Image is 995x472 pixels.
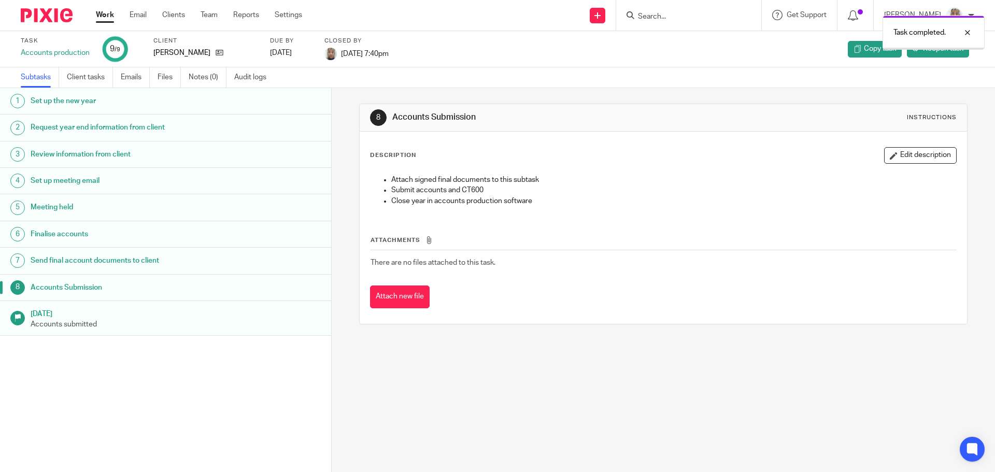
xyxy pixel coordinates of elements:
p: Attach signed final documents to this subtask [391,175,956,185]
h1: Accounts Submission [392,112,686,123]
a: Reports [233,10,259,20]
button: Attach new file [370,285,430,309]
div: 8 [10,280,25,295]
a: Settings [275,10,302,20]
div: 4 [10,174,25,188]
p: Close year in accounts production software [391,196,956,206]
a: Notes (0) [189,67,226,88]
h1: Meeting held [31,199,224,215]
p: [PERSON_NAME] [153,48,210,58]
h1: Send final account documents to client [31,253,224,268]
img: Sara%20Zdj%C4%99cie%20.jpg [946,7,963,24]
p: Accounts submitted [31,319,321,330]
h1: Set up the new year [31,93,224,109]
div: 5 [10,201,25,215]
img: Pixie [21,8,73,22]
label: Closed by [324,37,389,45]
h1: Accounts Submission [31,280,224,295]
div: 6 [10,227,25,241]
a: Email [130,10,147,20]
span: There are no files attached to this task. [371,259,495,266]
p: Description [370,151,416,160]
a: Subtasks [21,67,59,88]
small: /9 [115,47,120,52]
span: Attachments [371,237,420,243]
h1: Finalise accounts [31,226,224,242]
div: 9 [110,43,120,55]
label: Client [153,37,257,45]
h1: [DATE] [31,306,321,319]
a: Audit logs [234,67,274,88]
div: Accounts production [21,48,90,58]
label: Due by [270,37,311,45]
a: Work [96,10,114,20]
h1: Review information from client [31,147,224,162]
a: Emails [121,67,150,88]
div: 8 [370,109,387,126]
a: Clients [162,10,185,20]
button: Edit description [884,147,957,164]
label: Task [21,37,90,45]
a: Client tasks [67,67,113,88]
div: Instructions [907,113,957,122]
p: Submit accounts and CT600 [391,185,956,195]
div: 3 [10,147,25,162]
h1: Request year end information from client [31,120,224,135]
img: Sara%20Zdj%C4%99cie%20.jpg [324,48,337,60]
div: 7 [10,253,25,268]
span: [DATE] 7:40pm [341,50,389,57]
div: 1 [10,94,25,108]
h1: Set up meeting email [31,173,224,189]
p: Task completed. [893,27,946,38]
a: Team [201,10,218,20]
a: Files [158,67,181,88]
div: [DATE] [270,48,311,58]
div: 2 [10,121,25,135]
